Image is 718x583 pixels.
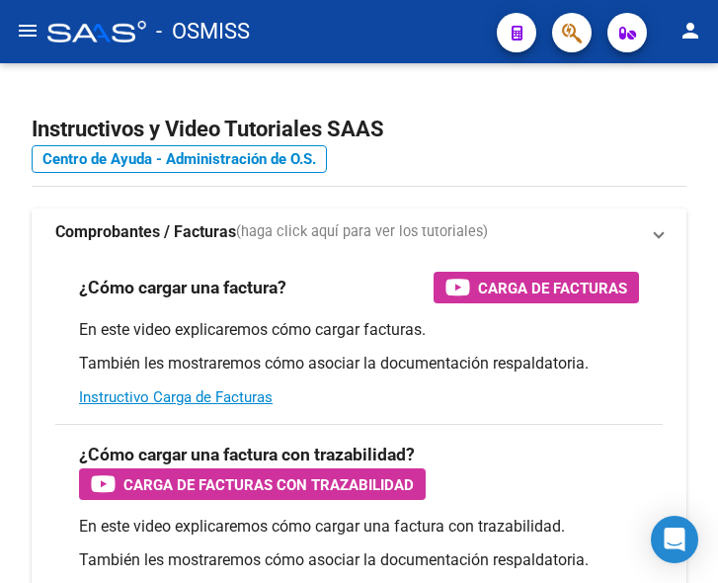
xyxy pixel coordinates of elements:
p: También les mostraremos cómo asociar la documentación respaldatoria. [79,353,639,375]
span: - OSMISS [156,10,250,53]
button: Carga de Facturas [434,272,639,303]
span: Carga de Facturas [478,276,627,300]
h2: Instructivos y Video Tutoriales SAAS [32,111,686,148]
mat-expansion-panel-header: Comprobantes / Facturas(haga click aquí para ver los tutoriales) [32,208,686,256]
span: (haga click aquí para ver los tutoriales) [236,221,488,243]
strong: Comprobantes / Facturas [55,221,236,243]
a: Centro de Ayuda - Administración de O.S. [32,145,327,173]
h3: ¿Cómo cargar una factura con trazabilidad? [79,441,415,468]
div: Open Intercom Messenger [651,516,698,563]
p: En este video explicaremos cómo cargar facturas. [79,319,639,341]
mat-icon: menu [16,19,40,42]
p: En este video explicaremos cómo cargar una factura con trazabilidad. [79,516,639,538]
p: También les mostraremos cómo asociar la documentación respaldatoria. [79,549,639,571]
a: Instructivo Carga de Facturas [79,388,273,406]
button: Carga de Facturas con Trazabilidad [79,468,426,500]
span: Carga de Facturas con Trazabilidad [123,472,414,497]
h3: ¿Cómo cargar una factura? [79,274,286,301]
mat-icon: person [678,19,702,42]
